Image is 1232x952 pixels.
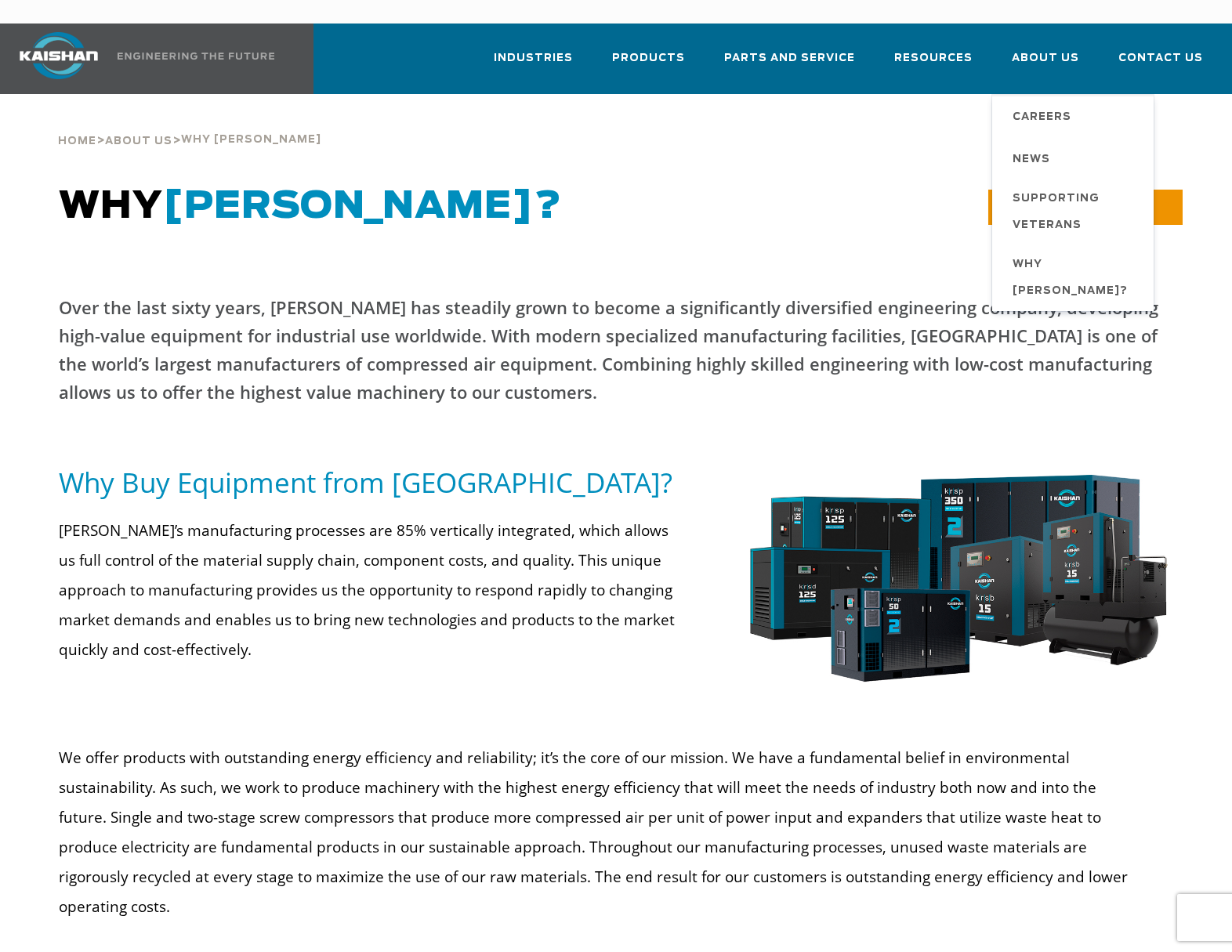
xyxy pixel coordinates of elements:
[724,49,855,67] span: Parts and Service
[997,245,1154,311] a: Why [PERSON_NAME]?
[894,49,973,67] span: Resources
[739,465,1174,700] img: krsp
[1118,38,1203,91] a: Contact Us
[724,38,855,91] a: Parts and Service
[612,38,685,91] a: Products
[58,136,96,147] span: Home
[59,188,562,226] span: WHY
[997,137,1154,179] a: News
[1013,104,1071,131] span: Careers
[1012,38,1079,91] a: About Us
[105,136,172,147] span: About Us
[988,190,1183,225] a: CONTACT US
[59,516,689,664] p: [PERSON_NAME]’s manufacturing processes are 85% vertically integrated, which allows us full contr...
[997,179,1154,245] a: Supporting Veterans
[118,52,274,60] img: Engineering the future
[612,49,685,67] span: Products
[58,94,321,154] div: > >
[105,133,172,147] a: About Us
[1013,147,1050,173] span: News
[494,38,573,91] a: Industries
[58,133,96,147] a: Home
[181,135,321,145] span: Why [PERSON_NAME]
[163,188,562,226] span: [PERSON_NAME]?
[59,465,689,500] h5: Why Buy Equipment from [GEOGRAPHIC_DATA]?
[1013,252,1138,305] span: Why [PERSON_NAME]?
[1118,49,1203,67] span: Contact Us
[59,293,1173,406] p: Over the last sixty years, [PERSON_NAME] has steadily grown to become a significantly diversified...
[494,49,573,67] span: Industries
[1013,186,1138,239] span: Supporting Veterans
[59,743,1142,921] p: We offer products with outstanding energy efficiency and reliability; it’s the core of our missio...
[1012,49,1079,67] span: About Us
[997,95,1154,137] a: Careers
[894,38,973,91] a: Resources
